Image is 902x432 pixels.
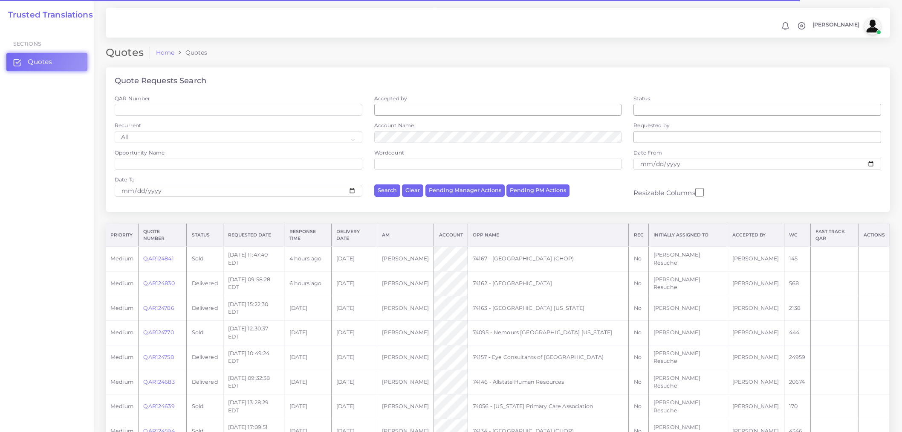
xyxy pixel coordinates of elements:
a: QAR124830 [143,280,174,286]
td: [PERSON_NAME] Resuche [648,246,727,271]
td: [DATE] [284,345,332,370]
td: [DATE] [332,321,377,345]
th: Actions [859,224,890,246]
span: medium [110,255,133,262]
td: 74163 - [GEOGRAPHIC_DATA] [US_STATE] [468,296,629,321]
td: [DATE] 09:58:28 EDT [223,271,284,296]
label: Accepted by [374,95,408,102]
td: 145 [784,246,810,271]
td: No [629,394,648,419]
td: [PERSON_NAME] Resuche [648,271,727,296]
td: 74162 - [GEOGRAPHIC_DATA] [468,271,629,296]
td: [DATE] 12:30:37 EDT [223,321,284,345]
td: [PERSON_NAME] [377,370,434,394]
th: Delivery Date [332,224,377,246]
span: Quotes [28,57,52,67]
td: [DATE] 13:28:29 EDT [223,394,284,419]
input: Resizable Columns [695,187,704,198]
label: Date To [115,176,135,183]
span: medium [110,379,133,385]
li: Quotes [174,48,207,57]
label: QAR Number [115,95,150,102]
td: [DATE] [332,370,377,394]
td: [PERSON_NAME] [377,321,434,345]
td: [PERSON_NAME] [377,345,434,370]
td: [PERSON_NAME] [727,345,784,370]
td: [DATE] [284,394,332,419]
a: Trusted Translations [2,10,93,20]
label: Recurrent [115,122,141,129]
td: Sold [187,246,223,271]
td: [PERSON_NAME] [727,271,784,296]
h2: Quotes [106,47,150,59]
td: Delivered [187,345,223,370]
td: 568 [784,271,810,296]
th: AM [377,224,434,246]
th: Requested Date [223,224,284,246]
th: Quote Number [139,224,187,246]
td: 6 hours ago [284,271,332,296]
td: No [629,271,648,296]
td: [PERSON_NAME] [377,296,434,321]
td: [DATE] 09:32:38 EDT [223,370,284,394]
a: QAR124758 [143,354,173,360]
a: QAR124639 [143,403,174,409]
td: [PERSON_NAME] [648,321,727,345]
td: Delivered [187,370,223,394]
td: Sold [187,394,223,419]
td: 2138 [784,296,810,321]
span: medium [110,329,133,336]
td: No [629,345,648,370]
label: Resizable Columns [633,187,703,198]
td: [DATE] [332,394,377,419]
td: [DATE] [332,345,377,370]
th: Response Time [284,224,332,246]
span: medium [110,280,133,286]
td: [DATE] 11:47:40 EDT [223,246,284,271]
a: Quotes [6,53,87,71]
td: 74056 - [US_STATE] Primary Care Association [468,394,629,419]
th: REC [629,224,648,246]
td: [DATE] 15:22:30 EDT [223,296,284,321]
td: 170 [784,394,810,419]
button: Clear [402,184,423,197]
button: Search [374,184,400,197]
a: QAR124683 [143,379,174,385]
td: [DATE] [284,296,332,321]
label: Requested by [633,122,670,129]
td: [DATE] [284,370,332,394]
a: [PERSON_NAME]avatar [808,18,884,35]
td: No [629,246,648,271]
td: 74095 - Nemours [GEOGRAPHIC_DATA] [US_STATE] [468,321,629,345]
td: 74146 - Allstate Human Resources [468,370,629,394]
span: medium [110,354,133,360]
td: [PERSON_NAME] [727,394,784,419]
td: Sold [187,321,223,345]
th: Accepted by [727,224,784,246]
span: medium [110,305,133,311]
a: QAR124770 [143,329,173,336]
td: No [629,370,648,394]
button: Pending Manager Actions [425,184,505,197]
td: 20674 [784,370,810,394]
td: No [629,296,648,321]
a: Home [156,48,175,57]
td: [PERSON_NAME] [727,370,784,394]
th: Priority [106,224,139,246]
button: Pending PM Actions [506,184,570,197]
td: [PERSON_NAME] Resuche [648,370,727,394]
th: Account [434,224,468,246]
th: Initially Assigned to [648,224,727,246]
td: [PERSON_NAME] Resuche [648,345,727,370]
label: Wordcount [374,149,404,156]
label: Status [633,95,650,102]
span: [PERSON_NAME] [812,22,859,28]
label: Account Name [374,122,414,129]
span: medium [110,403,133,409]
td: [PERSON_NAME] [727,246,784,271]
td: [PERSON_NAME] [648,296,727,321]
label: Date From [633,149,662,156]
td: [PERSON_NAME] [727,296,784,321]
td: [PERSON_NAME] [377,271,434,296]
